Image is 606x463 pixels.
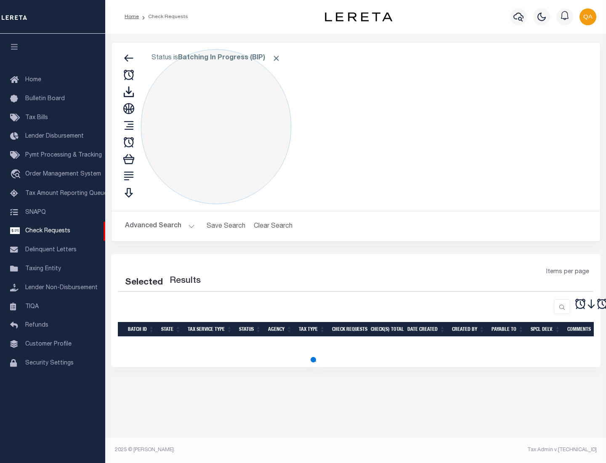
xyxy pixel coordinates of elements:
[295,322,329,337] th: Tax Type
[125,218,195,234] button: Advanced Search
[449,322,488,337] th: Created By
[25,360,74,366] span: Security Settings
[25,115,48,121] span: Tax Bills
[178,55,281,61] b: Batching In Progress (BIP)
[546,268,589,277] span: Items per page
[25,228,70,234] span: Check Requests
[272,54,281,63] span: Click to Remove
[10,169,24,180] i: travel_explore
[250,218,296,234] button: Clear Search
[527,322,564,337] th: Spcl Delv.
[125,14,139,19] a: Home
[25,133,84,139] span: Lender Disbursement
[25,303,39,309] span: TIQA
[25,171,101,177] span: Order Management System
[325,12,392,21] img: logo-dark.svg
[579,8,596,25] img: svg+xml;base64,PHN2ZyB4bWxucz0iaHR0cDovL3d3dy53My5vcmcvMjAwMC9zdmciIHBvaW50ZXItZXZlbnRzPSJub25lIi...
[265,322,295,337] th: Agency
[202,218,250,234] button: Save Search
[125,322,158,337] th: Batch Id
[25,96,65,102] span: Bulletin Board
[25,285,98,291] span: Lender Non-Disbursement
[362,446,597,454] div: Tax Admin v.[TECHNICAL_ID]
[25,247,77,253] span: Delinquent Letters
[109,446,356,454] div: 2025 © [PERSON_NAME].
[25,152,102,158] span: Pymt Processing & Tracking
[367,322,404,337] th: Check(s) Total
[158,322,184,337] th: State
[25,209,46,215] span: SNAPQ
[141,49,291,204] div: Click to Edit
[25,322,48,328] span: Refunds
[25,341,72,347] span: Customer Profile
[25,266,61,272] span: Taxing Entity
[329,322,367,337] th: Check Requests
[25,77,41,83] span: Home
[170,274,201,288] label: Results
[25,191,107,197] span: Tax Amount Reporting Queue
[236,322,265,337] th: Status
[404,322,449,337] th: Date Created
[125,276,163,290] div: Selected
[184,322,236,337] th: Tax Service Type
[139,13,188,21] li: Check Requests
[564,322,602,337] th: Comments
[488,322,527,337] th: Payable To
